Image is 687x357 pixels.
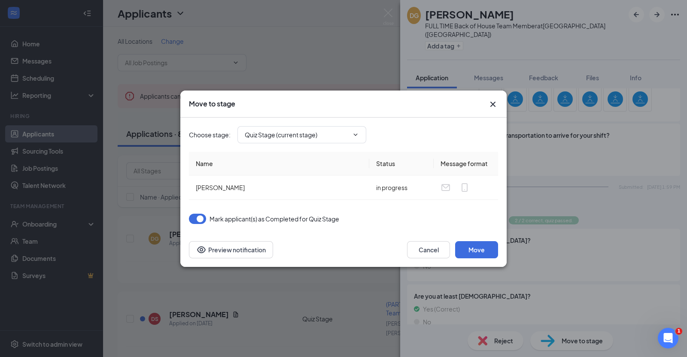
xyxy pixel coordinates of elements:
[369,152,434,175] th: Status
[196,245,207,255] svg: Eye
[189,99,235,109] h3: Move to stage
[441,182,451,193] svg: Email
[675,328,682,335] span: 1
[210,214,339,224] span: Mark applicant(s) as Completed for Quiz Stage
[189,152,369,175] th: Name
[488,99,498,109] button: Close
[459,182,470,193] svg: MobileSms
[407,241,450,258] button: Cancel
[189,130,231,139] span: Choose stage :
[488,99,498,109] svg: Cross
[369,175,434,200] td: in progress
[434,152,498,175] th: Message format
[455,241,498,258] button: Move
[189,241,273,258] button: Preview notificationEye
[352,131,359,138] svg: ChevronDown
[658,328,678,348] iframe: Intercom live chat
[196,184,245,191] span: [PERSON_NAME]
